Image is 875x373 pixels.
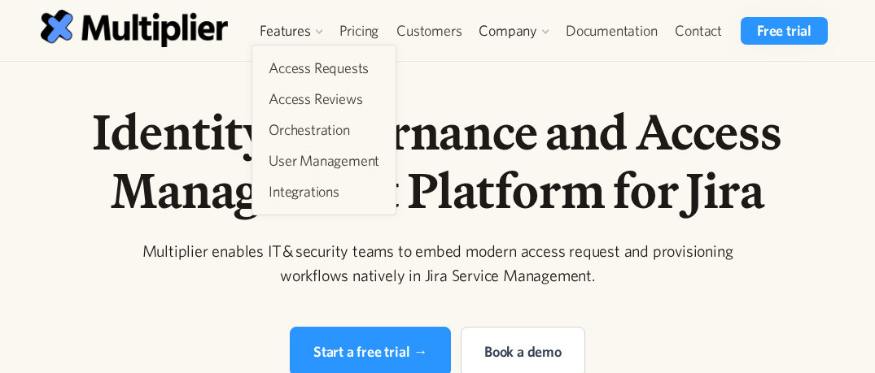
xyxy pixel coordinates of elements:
a: Access Requests [262,54,386,83]
div: Company [479,21,537,41]
a: User Management [262,146,386,176]
a: Documentation [557,17,666,45]
div: Features [252,17,330,45]
div: Multiplier enables IT & security teams to embed modern access request and provisioning workflows ... [125,239,750,288]
div: Book a demo [484,340,562,362]
a: Access Reviews [262,85,386,114]
a: Integrations [262,177,386,206]
a: Contact [666,17,731,45]
h1: Identity Governance and Access Management Platform for Jira [26,102,849,219]
div: Start a free trial → [313,340,427,362]
a: Free trial [741,17,828,45]
div: Company [470,17,557,45]
a: Orchestration [262,115,386,145]
nav: Features [252,45,396,215]
a: Pricing [330,17,388,45]
a: Customers [387,17,470,45]
div: Features [260,21,310,41]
